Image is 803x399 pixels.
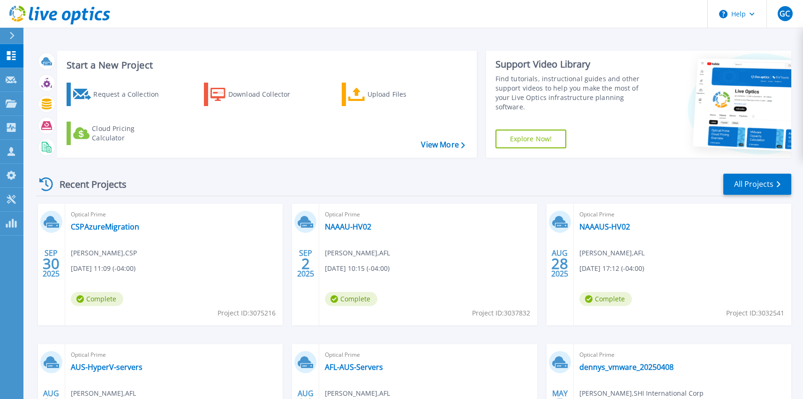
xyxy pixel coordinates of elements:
[71,292,123,306] span: Complete
[495,58,650,70] div: Support Video Library
[579,388,704,399] span: [PERSON_NAME] , SHI International Corp
[495,74,650,112] div: Find tutorials, instructional guides and other support videos to help you make the most of your L...
[325,222,371,231] a: NAAAU-HV02
[579,248,645,258] span: [PERSON_NAME] , AFL
[325,263,390,274] span: [DATE] 10:15 (-04:00)
[204,83,308,106] a: Download Collector
[43,260,60,268] span: 30
[579,350,786,360] span: Optical Prime
[342,83,446,106] a: Upload Files
[92,124,167,143] div: Cloud Pricing Calculator
[228,85,303,104] div: Download Collector
[726,308,784,318] span: Project ID: 3032541
[579,292,632,306] span: Complete
[42,246,60,281] div: SEP 2025
[67,122,171,145] a: Cloud Pricing Calculator
[71,222,139,231] a: CSPAzureMigration
[325,350,531,360] span: Optical Prime
[218,308,276,318] span: Project ID: 3075216
[579,209,786,220] span: Optical Prime
[325,388,390,399] span: [PERSON_NAME] , AFL
[36,173,139,196] div: Recent Projects
[723,174,791,195] a: All Projects
[551,260,568,268] span: 28
[71,263,135,274] span: [DATE] 11:09 (-04:00)
[472,308,530,318] span: Project ID: 3037832
[325,362,383,372] a: AFL-AUS-Servers
[67,60,465,70] h3: Start a New Project
[325,248,390,258] span: [PERSON_NAME] , AFL
[325,292,377,306] span: Complete
[297,246,315,281] div: SEP 2025
[71,248,137,258] span: [PERSON_NAME] , CSP
[325,209,531,220] span: Optical Prime
[93,85,168,104] div: Request a Collection
[421,140,465,149] a: View More
[579,362,674,372] a: dennys_vmware_20250408
[368,85,443,104] div: Upload Files
[551,246,569,281] div: AUG 2025
[579,263,644,274] span: [DATE] 17:12 (-04:00)
[71,350,277,360] span: Optical Prime
[71,388,136,399] span: [PERSON_NAME] , AFL
[67,83,171,106] a: Request a Collection
[301,260,310,268] span: 2
[579,222,630,231] a: NAAAUS-HV02
[780,10,790,17] span: GC
[71,362,143,372] a: AUS-HyperV-servers
[71,209,277,220] span: Optical Prime
[495,130,567,148] a: Explore Now!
